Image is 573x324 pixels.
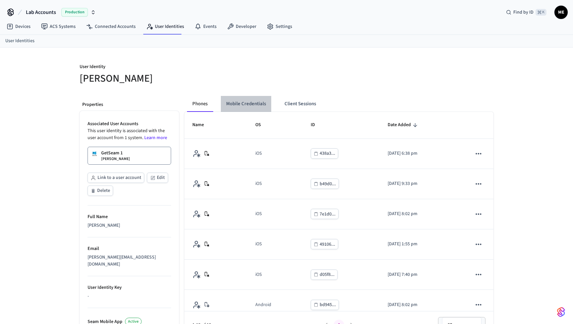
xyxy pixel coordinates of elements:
[88,173,144,183] button: Link to a user account
[36,21,81,33] a: ACS Systems
[255,120,270,130] span: OS
[82,101,176,108] p: Properties
[88,222,171,229] div: [PERSON_NAME]
[88,293,171,300] div: -
[388,241,456,248] p: [DATE] 1:55 pm
[279,96,321,112] button: Client Sessions
[320,301,336,309] div: bd945...
[513,9,534,16] span: Find by ID
[311,179,339,189] button: b49d0...
[26,8,56,16] span: Lab Accounts
[320,210,336,218] div: 7e1d0...
[388,180,456,187] p: [DATE] 9:33 pm
[255,150,262,157] div: iOS
[88,245,171,252] p: Email
[88,213,171,220] p: Full Name
[320,271,335,279] div: d05f8...
[141,21,189,33] a: User Identities
[557,307,565,317] img: SeamLogoGradient.69752ec5.svg
[1,21,36,33] a: Devices
[88,284,171,291] p: User Identity Key
[311,209,339,219] button: 7e1d0...
[388,271,456,278] p: [DATE] 7:40 pm
[101,156,130,162] p: [PERSON_NAME]
[88,121,171,127] p: Associated User Accounts
[262,21,297,33] a: Settings
[187,96,213,112] button: Phones
[81,21,141,33] a: Connected Accounts
[222,21,262,33] a: Developer
[320,240,335,249] div: 49106...
[388,301,456,308] p: [DATE] 8:02 pm
[88,186,113,196] button: Delete
[536,9,546,16] span: ⌘ K
[80,72,283,85] h5: [PERSON_NAME]
[221,96,271,112] button: Mobile Credentials
[91,150,98,158] img: Salto KS site Logo
[311,239,338,249] button: 49106...
[144,134,167,141] a: Learn more
[101,150,123,156] p: GetSeam 1
[192,120,213,130] span: Name
[388,210,456,217] p: [DATE] 8:02 pm
[61,8,88,17] span: Production
[5,38,34,44] a: User Identities
[311,148,338,159] button: 438a3...
[88,254,171,268] div: [PERSON_NAME][EMAIL_ADDRESS][DOMAIN_NAME]
[554,6,568,19] button: ME
[311,120,324,130] span: ID
[255,180,262,187] div: iOS
[311,300,339,310] button: bd945...
[320,149,335,158] div: 438a3...
[255,210,262,217] div: iOS
[255,301,271,308] div: Android
[147,173,168,183] button: Edit
[501,6,552,18] div: Find by ID⌘ K
[88,147,171,165] a: GetSeam 1[PERSON_NAME]
[189,21,222,33] a: Events
[311,270,338,280] button: d05f8...
[388,120,419,130] span: Date Added
[255,241,262,248] div: iOS
[555,6,567,18] span: ME
[80,63,283,72] p: User Identity
[320,180,336,188] div: b49d0...
[388,150,456,157] p: [DATE] 6:38 pm
[88,127,171,141] p: This user identity is associated with the user account from 1 system.
[255,271,262,278] div: iOS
